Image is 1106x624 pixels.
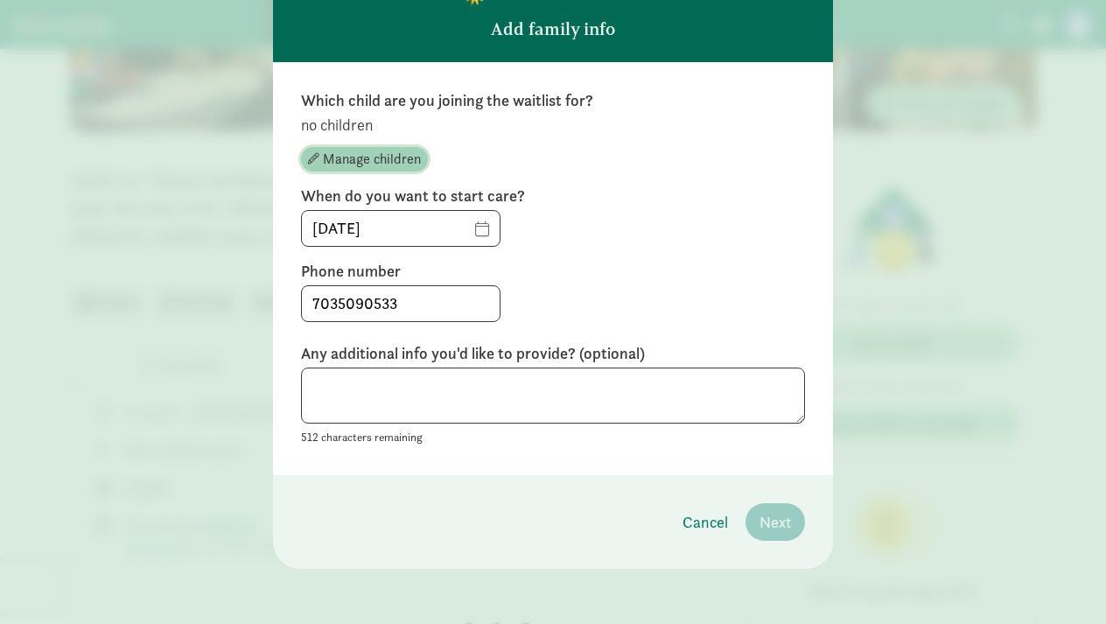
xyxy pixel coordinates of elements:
span: Next [759,510,791,534]
label: Any additional info you'd like to provide? (optional) [301,343,805,364]
button: Manage children [301,147,428,172]
button: Next [745,503,805,541]
button: Cancel [668,503,742,541]
p: no children [301,115,805,136]
span: Manage children [323,149,421,170]
label: Phone number [301,261,805,282]
p: Add family info [491,17,615,41]
small: 512 characters remaining [301,430,423,445]
label: Which child are you joining the waitlist for? [301,90,805,111]
input: 5555555555 [302,286,500,321]
label: When do you want to start care? [301,186,805,207]
span: Cancel [682,510,728,534]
